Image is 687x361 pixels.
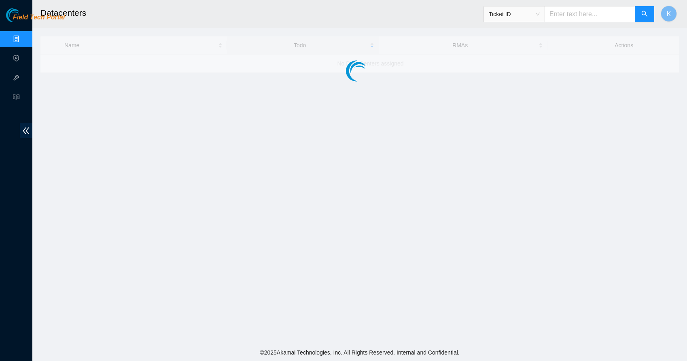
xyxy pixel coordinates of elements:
a: Akamai TechnologiesField Tech Portal [6,15,65,25]
button: K [661,6,677,22]
span: K [667,9,671,19]
footer: © 2025 Akamai Technologies, Inc. All Rights Reserved. Internal and Confidential. [32,344,687,361]
img: Akamai Technologies [6,8,41,22]
span: search [641,11,648,18]
span: Field Tech Portal [13,14,65,21]
span: read [13,90,19,106]
span: double-left [20,123,32,138]
button: search [635,6,654,22]
input: Enter text here... [545,6,635,22]
span: Ticket ID [489,8,540,20]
